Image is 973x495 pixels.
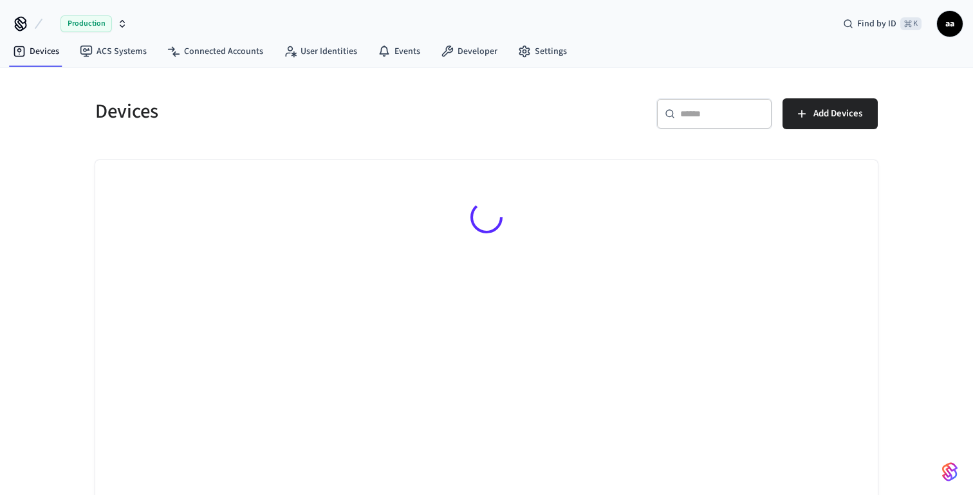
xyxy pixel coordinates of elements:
[833,12,932,35] div: Find by ID⌘ K
[157,40,273,63] a: Connected Accounts
[95,98,479,125] h5: Devices
[937,11,963,37] button: aa
[367,40,431,63] a: Events
[813,105,862,122] span: Add Devices
[69,40,157,63] a: ACS Systems
[857,17,896,30] span: Find by ID
[942,462,958,482] img: SeamLogoGradient.69752ec5.svg
[431,40,508,63] a: Developer
[60,15,112,32] span: Production
[783,98,878,129] button: Add Devices
[3,40,69,63] a: Devices
[900,17,922,30] span: ⌘ K
[938,12,961,35] span: aa
[273,40,367,63] a: User Identities
[508,40,577,63] a: Settings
